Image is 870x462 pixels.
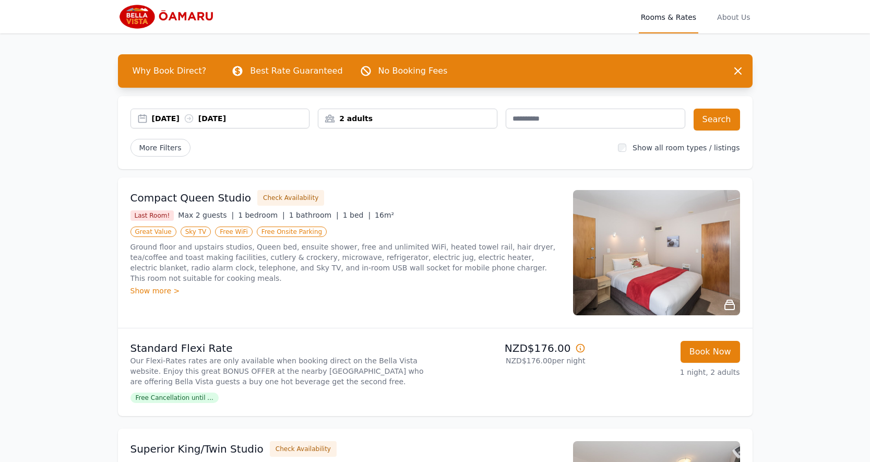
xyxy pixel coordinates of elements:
p: NZD$176.00 [439,341,586,356]
div: [DATE] [DATE] [152,113,309,124]
h3: Compact Queen Studio [130,191,252,205]
span: 16m² [375,211,394,219]
div: 2 adults [318,113,497,124]
span: Why Book Direct? [124,61,215,81]
span: Last Room! [130,210,174,221]
p: 1 night, 2 adults [594,367,740,377]
button: Book Now [681,341,740,363]
h3: Superior King/Twin Studio [130,442,264,456]
span: Free WiFi [215,227,253,237]
span: 1 bedroom | [238,211,285,219]
span: Great Value [130,227,176,237]
span: Free Cancellation until ... [130,393,219,403]
span: More Filters [130,139,190,157]
p: Ground floor and upstairs studios, Queen bed, ensuite shower, free and unlimited WiFi, heated tow... [130,242,561,283]
div: Show more > [130,286,561,296]
button: Check Availability [270,441,337,457]
p: Standard Flexi Rate [130,341,431,356]
span: 1 bed | [343,211,371,219]
span: Free Onsite Parking [257,227,327,237]
button: Search [694,109,740,131]
p: No Booking Fees [378,65,448,77]
span: Sky TV [181,227,211,237]
p: Best Rate Guaranteed [250,65,342,77]
img: Bella Vista Oamaru [118,4,219,29]
span: 1 bathroom | [289,211,339,219]
label: Show all room types / listings [633,144,740,152]
button: Check Availability [257,190,324,206]
p: NZD$176.00 per night [439,356,586,366]
p: Our Flexi-Rates rates are only available when booking direct on the Bella Vista website. Enjoy th... [130,356,431,387]
span: Max 2 guests | [178,211,234,219]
